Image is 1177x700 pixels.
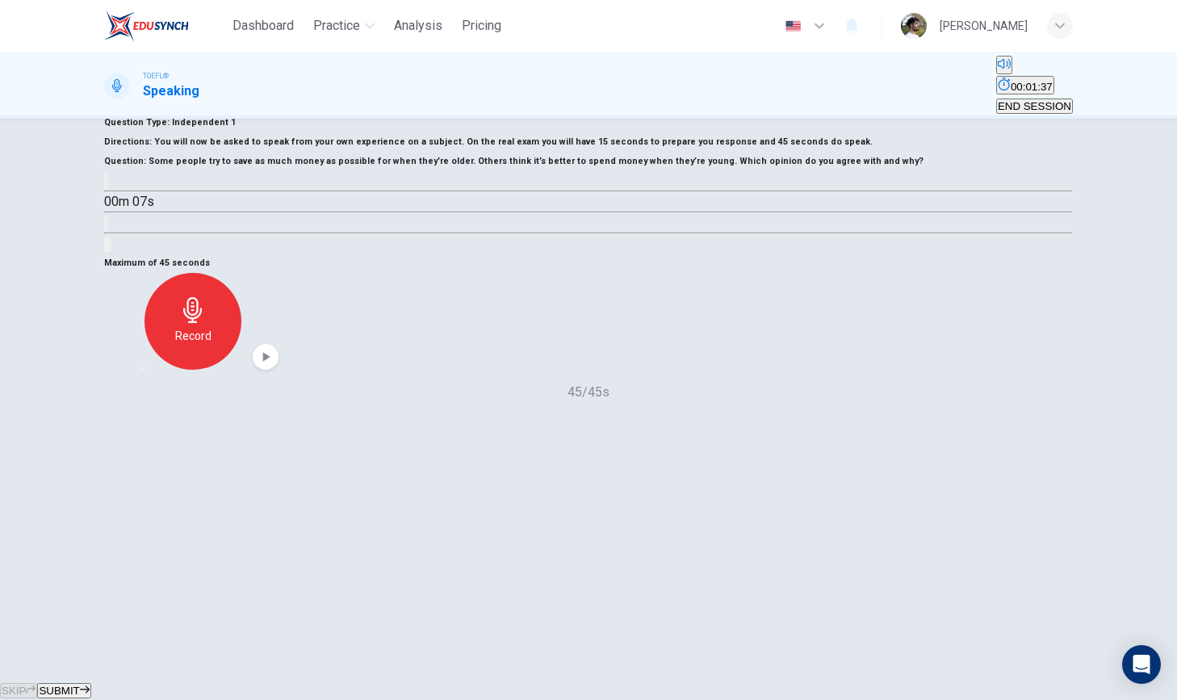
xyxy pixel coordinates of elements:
div: Open Intercom Messenger [1122,645,1161,684]
button: END SESSION [996,99,1073,114]
span: Dashboard [232,16,294,36]
span: Pricing [462,16,501,36]
h6: Question : [104,152,1073,171]
span: You will now be asked to speak from your own experience on a subject. On the real exam you will h... [154,136,873,147]
span: TOEFL® [143,70,169,82]
span: Which opinion do you agree with and why? [739,156,924,166]
span: Independent 1 [170,117,236,128]
h6: Question Type : [104,113,1073,132]
span: 00:01:37 [1011,81,1053,93]
h6: Record [175,326,212,346]
img: EduSynch logo [104,10,189,42]
h6: Maximum of 45 seconds [104,254,1073,273]
button: 00:01:37 [996,76,1054,94]
h6: 45/45s [104,383,1073,402]
button: Pricing [455,11,508,40]
span: Some people try to save as much money as possible for when they’re older. Others think it’s bette... [149,156,737,166]
a: EduSynch logo [104,10,226,42]
button: SUBMIT [37,683,90,698]
div: Hide [996,76,1073,96]
div: Mute [996,56,1073,76]
div: [PERSON_NAME] [940,16,1028,36]
button: Click to see the audio transcription [104,216,107,231]
h1: Speaking [143,82,199,101]
img: en [783,20,803,32]
span: END SESSION [998,100,1071,112]
span: Analysis [394,16,442,36]
button: Dashboard [226,11,300,40]
button: Practice [307,11,381,40]
button: Record [145,273,241,370]
h6: Directions : [104,132,1073,152]
span: 00m 07s [104,194,154,209]
span: Practice [313,16,360,36]
img: Profile picture [901,13,927,39]
button: Analysis [387,11,449,40]
span: SUBMIT [39,685,79,697]
span: SKIP [2,685,26,697]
